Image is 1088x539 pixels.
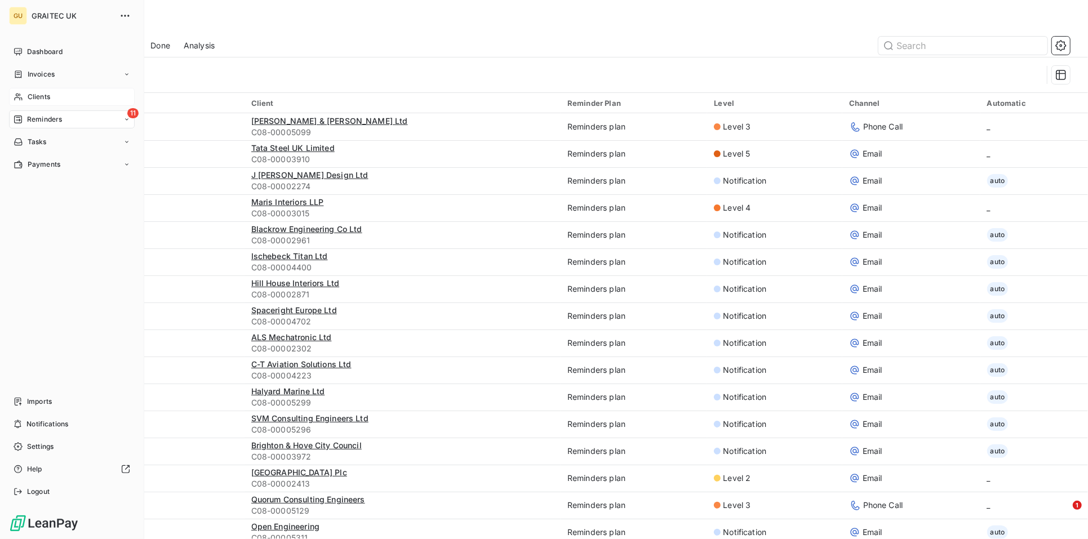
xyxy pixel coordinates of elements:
[723,148,750,159] span: Level 5
[251,116,408,126] span: [PERSON_NAME] & [PERSON_NAME] Ltd
[987,203,991,212] span: _
[723,202,751,213] span: Level 4
[723,256,766,268] span: Notification
[723,283,766,295] span: Notification
[28,137,47,147] span: Tasks
[251,170,368,180] span: J [PERSON_NAME] Design Ltd
[723,500,751,511] span: Level 3
[723,446,766,457] span: Notification
[863,473,882,484] span: Email
[27,442,54,452] span: Settings
[251,478,554,489] span: C08-00002413
[561,438,707,465] td: Reminders plan
[9,460,135,478] a: Help
[251,278,340,288] span: Hill House Interiors Ltd
[723,337,766,349] span: Notification
[987,336,1009,350] span: auto
[863,256,882,268] span: Email
[251,289,554,300] span: C08-00002871
[32,11,113,20] span: GRAITEC UK
[251,143,335,153] span: Tata Steel UK Limited
[987,525,1009,539] span: auto
[561,302,707,329] td: Reminders plan
[561,411,707,438] td: Reminders plan
[863,229,882,240] span: Email
[251,370,554,381] span: C08-00004223
[150,40,170,51] span: Done
[251,343,554,354] span: C08-00002302
[251,262,554,273] span: C08-00004400
[714,99,835,108] div: Level
[863,310,882,322] span: Email
[184,40,215,51] span: Analysis
[251,495,365,504] span: Quorum Consulting Engineers
[561,167,707,194] td: Reminders plan
[27,487,50,497] span: Logout
[567,99,700,108] div: Reminder Plan
[723,229,766,240] span: Notification
[54,98,238,108] div: Reminder Date
[723,527,766,538] span: Notification
[561,140,707,167] td: Reminders plan
[987,228,1009,242] span: auto
[863,337,882,349] span: Email
[1050,501,1077,528] iframe: Intercom live chat
[561,194,707,221] td: Reminders plan
[251,235,554,246] span: C08-00002961
[723,391,766,403] span: Notification
[251,181,554,192] span: C08-00002274
[987,500,991,510] span: _
[863,121,903,132] span: Phone Call
[1073,501,1082,510] span: 1
[27,464,42,474] span: Help
[251,505,554,516] span: C08-00005129
[251,467,347,477] span: [GEOGRAPHIC_DATA] Plc
[251,451,554,462] span: C08-00003972
[723,121,751,132] span: Level 3
[723,364,766,376] span: Notification
[26,419,68,429] span: Notifications
[863,527,882,538] span: Email
[251,359,352,369] span: C-T Aviation Solutions Ltd
[251,208,554,219] span: C08-00003015
[28,69,55,79] span: Invoices
[251,154,554,165] span: C08-00003910
[9,514,79,532] img: Logo LeanPay
[987,99,1081,108] div: Automatic
[878,37,1047,55] input: Search
[561,357,707,384] td: Reminders plan
[863,202,882,213] span: Email
[251,305,337,315] span: Spaceright Europe Ltd
[28,92,50,102] span: Clients
[251,251,328,261] span: Ischebeck Titan Ltd
[251,386,325,396] span: Halyard Marine Ltd
[723,175,766,186] span: Notification
[27,114,62,124] span: Reminders
[561,248,707,275] td: Reminders plan
[251,522,319,531] span: Open Engineering
[251,397,554,408] span: C08-00005299
[987,473,991,483] span: _
[987,309,1009,323] span: auto
[863,446,882,457] span: Email
[251,224,362,234] span: Blackrow Engineering Co Ltd
[9,7,27,25] div: GU
[127,108,139,118] span: 11
[561,275,707,302] td: Reminders plan
[251,332,332,342] span: ALS Mechatronic Ltd
[251,440,362,450] span: Brighton & Hove City Council
[723,418,766,430] span: Notification
[27,47,63,57] span: Dashboard
[561,221,707,248] td: Reminders plan
[561,113,707,140] td: Reminders plan
[987,390,1009,404] span: auto
[251,424,554,435] span: C08-00005296
[251,127,554,138] span: C08-00005099
[27,397,52,407] span: Imports
[863,500,903,511] span: Phone Call
[987,149,991,158] span: _
[723,310,766,322] span: Notification
[987,282,1009,296] span: auto
[863,418,882,430] span: Email
[561,329,707,357] td: Reminders plan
